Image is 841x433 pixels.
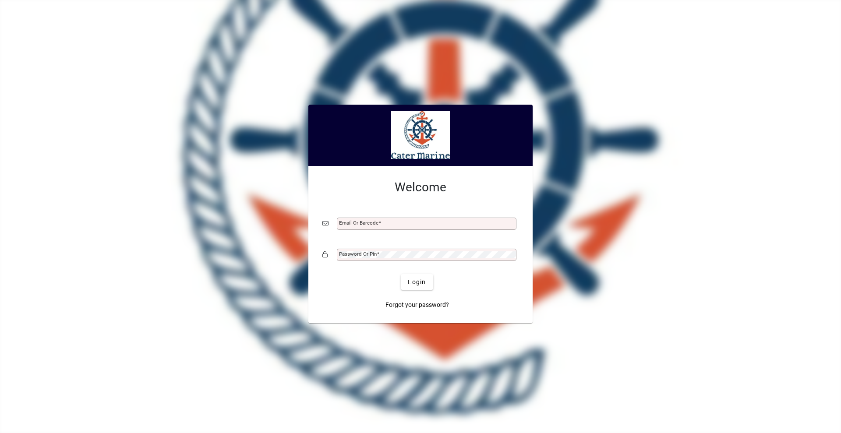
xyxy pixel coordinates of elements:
[401,274,433,290] button: Login
[382,297,452,313] a: Forgot your password?
[339,220,378,226] mat-label: Email or Barcode
[322,180,519,195] h2: Welcome
[339,251,377,257] mat-label: Password or Pin
[385,300,449,310] span: Forgot your password?
[408,278,426,287] span: Login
